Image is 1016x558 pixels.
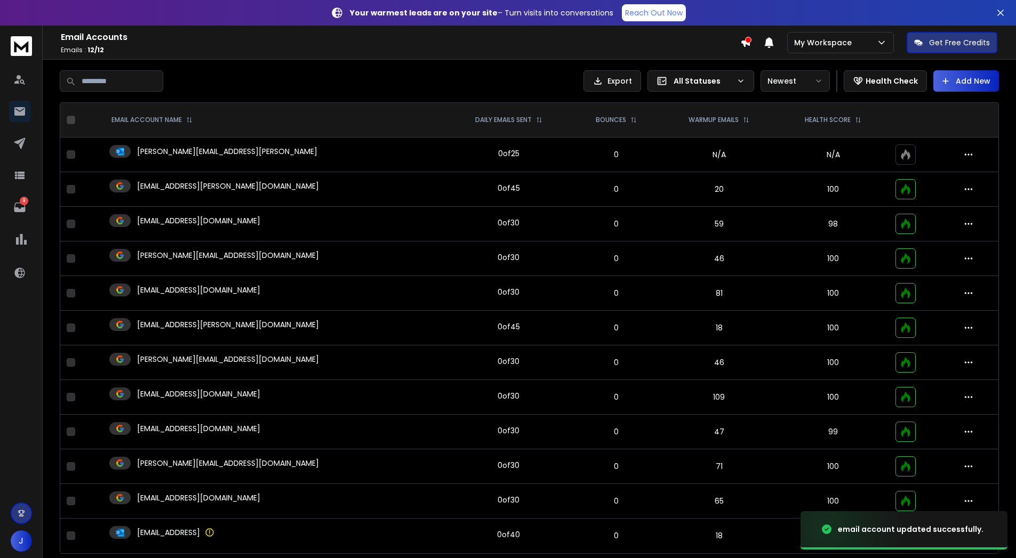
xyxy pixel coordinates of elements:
td: 81 [660,276,778,311]
p: WARMUP EMAILS [689,116,739,124]
button: Add New [933,70,999,92]
p: Reach Out Now [625,7,683,18]
span: 12 / 12 [87,45,104,54]
td: 20 [660,172,778,207]
p: Emails : [61,46,740,54]
div: 0 of 30 [498,287,519,297]
a: Reach Out Now [622,4,686,21]
p: 0 [579,184,654,195]
p: [EMAIL_ADDRESS][DOMAIN_NAME] [137,389,260,399]
td: 100 [778,241,889,276]
p: [EMAIL_ADDRESS][PERSON_NAME][DOMAIN_NAME] [137,319,319,330]
div: 0 of 30 [498,356,519,367]
p: BOUNCES [596,116,626,124]
td: 100 [778,484,889,519]
td: 18 [660,311,778,345]
p: [PERSON_NAME][EMAIL_ADDRESS][DOMAIN_NAME] [137,354,319,365]
p: 0 [579,426,654,437]
p: 9 [20,197,28,205]
div: 0 of 30 [498,252,519,263]
div: 0 of 45 [498,183,520,193]
p: 0 [579,149,654,160]
p: [EMAIL_ADDRESS] [137,527,200,538]
td: 65 [660,484,778,519]
td: 100 [778,449,889,484]
p: HEALTH SCORE [805,116,851,124]
td: 100 [778,345,889,380]
p: 0 [579,357,654,368]
td: 100 [778,519,889,553]
h1: Email Accounts [61,31,740,44]
button: Newest [761,70,830,92]
td: 99 [778,415,889,449]
td: 46 [660,241,778,276]
td: N/A [660,138,778,172]
p: Get Free Credits [929,37,990,48]
button: J [11,530,32,552]
p: [EMAIL_ADDRESS][DOMAIN_NAME] [137,215,260,226]
td: 100 [778,380,889,415]
p: 0 [579,461,654,472]
p: – Turn visits into conversations [350,7,613,18]
td: 100 [778,172,889,207]
button: Export [583,70,641,92]
p: 0 [579,219,654,229]
p: 0 [579,530,654,541]
td: 59 [660,207,778,241]
div: 0 of 30 [498,460,519,471]
p: [EMAIL_ADDRESS][PERSON_NAME][DOMAIN_NAME] [137,181,319,191]
div: EMAIL ACCOUNT NAME [111,116,193,124]
p: 0 [579,496,654,506]
p: [PERSON_NAME][EMAIL_ADDRESS][DOMAIN_NAME] [137,250,319,261]
td: 46 [660,345,778,380]
p: [EMAIL_ADDRESS][DOMAIN_NAME] [137,492,260,503]
strong: Your warmest leads are on your site [350,7,498,18]
p: N/A [784,149,882,160]
p: Health Check [866,76,918,86]
td: 71 [660,449,778,484]
button: Health Check [844,70,927,92]
p: All Statuses [674,76,732,86]
p: [EMAIL_ADDRESS][DOMAIN_NAME] [137,285,260,295]
button: Get Free Credits [907,32,997,53]
p: 0 [579,288,654,298]
div: 0 of 30 [498,425,519,436]
p: DAILY EMAILS SENT [475,116,532,124]
div: 0 of 40 [497,529,520,540]
td: 98 [778,207,889,241]
p: 0 [579,253,654,264]
p: My Workspace [794,37,856,48]
td: 100 [778,311,889,345]
p: 0 [579,322,654,333]
td: 100 [778,276,889,311]
td: 18 [660,519,778,553]
p: [PERSON_NAME][EMAIL_ADDRESS][PERSON_NAME] [137,146,317,157]
div: email account updated successfully. [838,524,983,535]
div: 0 of 45 [498,321,520,332]
td: 109 [660,380,778,415]
img: logo [11,36,32,56]
p: [EMAIL_ADDRESS][DOMAIN_NAME] [137,423,260,434]
p: [PERSON_NAME][EMAIL_ADDRESS][DOMAIN_NAME] [137,458,319,468]
div: 0 of 25 [498,148,519,159]
a: 9 [9,197,30,218]
td: 47 [660,415,778,449]
div: 0 of 30 [498,495,519,505]
p: 0 [579,392,654,402]
div: 0 of 30 [498,391,519,401]
div: 0 of 30 [498,217,519,228]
